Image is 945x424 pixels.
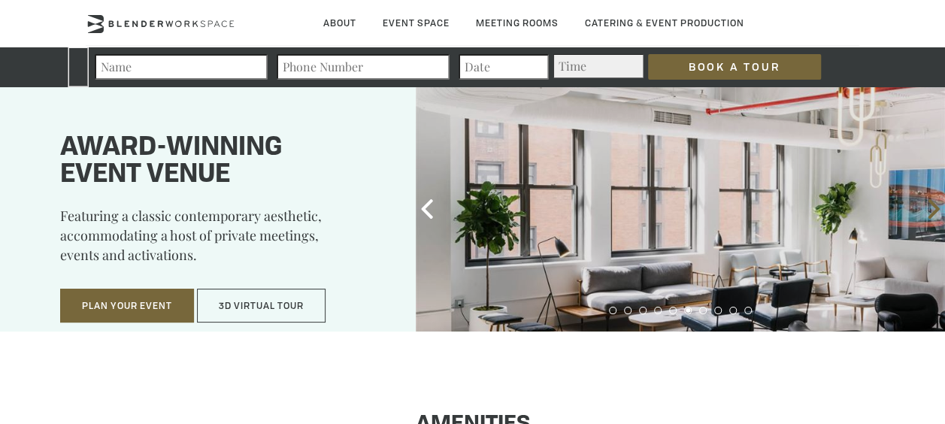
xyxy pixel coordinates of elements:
[277,54,450,80] input: Phone Number
[60,135,378,189] h1: Award-winning event venue
[197,289,326,323] button: 3D Virtual Tour
[95,54,268,80] input: Name
[648,54,821,80] input: Book a Tour
[60,289,194,323] button: Plan Your Event
[60,206,378,275] p: Featuring a classic contemporary aesthetic, accommodating a host of private meetings, events and ...
[459,54,549,80] input: Date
